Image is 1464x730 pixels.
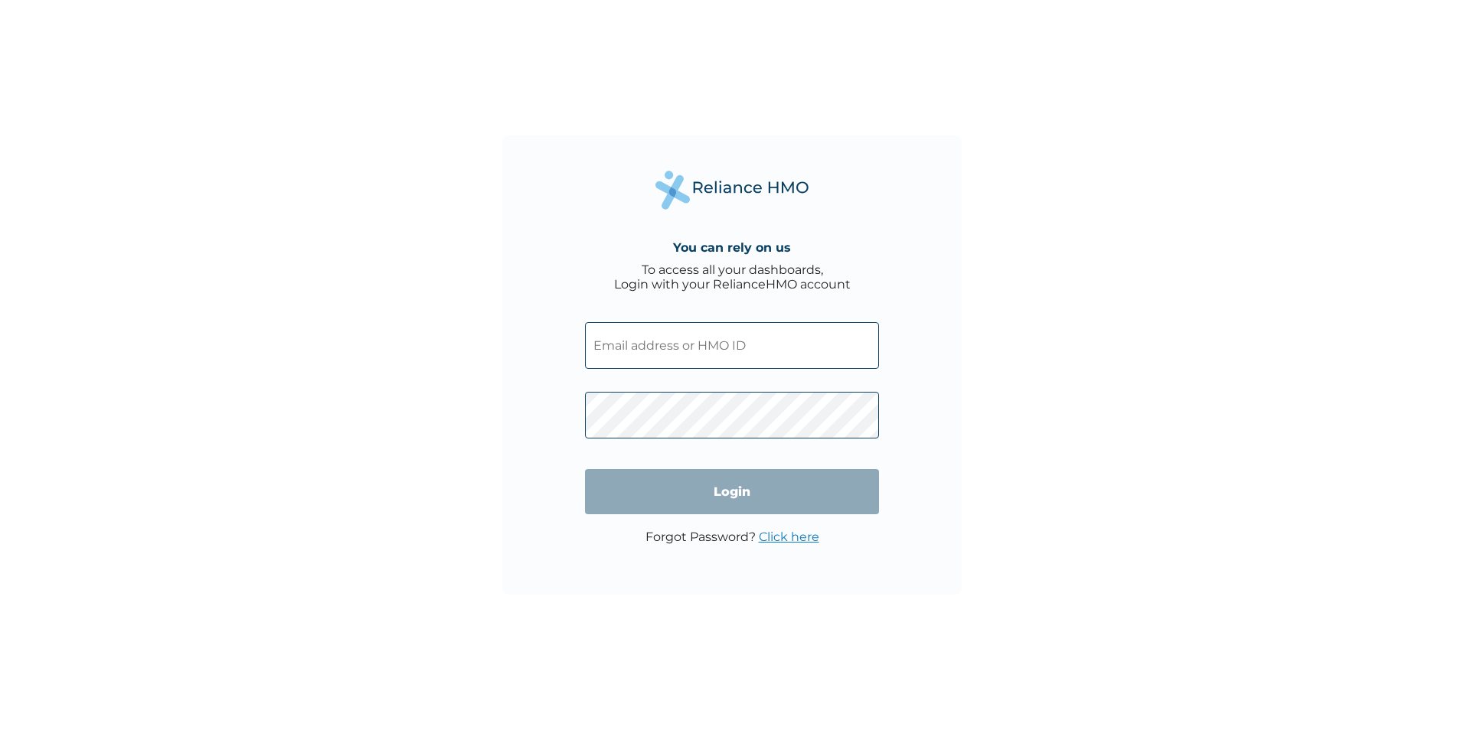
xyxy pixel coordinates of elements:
input: Email address or HMO ID [585,322,879,369]
p: Forgot Password? [645,530,819,544]
input: Login [585,469,879,514]
a: Click here [759,530,819,544]
div: To access all your dashboards, Login with your RelianceHMO account [614,262,851,292]
h4: You can rely on us [673,240,791,255]
img: Reliance Health's Logo [655,171,809,210]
